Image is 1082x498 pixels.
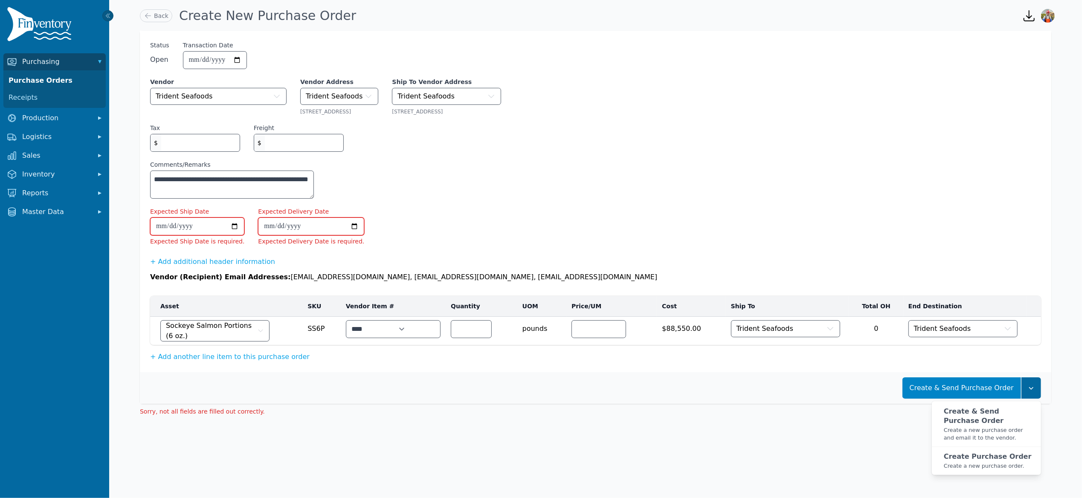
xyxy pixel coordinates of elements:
[903,296,1027,317] th: End Destination
[156,91,212,101] span: Trident Seafoods
[3,185,106,202] button: Reports
[258,207,329,216] label: Expected Delivery Date
[150,273,291,281] span: Vendor (Recipient) Email Addresses:
[517,296,566,317] th: UOM
[150,41,169,49] span: Status
[22,132,90,142] span: Logistics
[341,296,446,317] th: Vendor Item #
[183,41,233,49] label: Transaction Date
[150,160,314,169] label: Comments/Remarks
[902,377,1021,399] button: Create & Send Purchase Order
[3,166,106,183] button: Inventory
[731,320,840,337] button: Trident Seafoods
[306,91,363,101] span: Trident Seafoods
[179,8,356,23] h1: Create New Purchase Order
[446,296,517,317] th: Quantity
[726,296,850,317] th: Ship To
[3,53,106,70] button: Purchasing
[300,78,378,86] label: Vendor Address
[166,321,255,341] span: Sockeye Salmon Portions (6 oz.)
[392,88,501,105] button: Trident Seafoods
[22,188,90,198] span: Reports
[522,320,561,334] span: pounds
[737,324,793,334] span: Trident Seafoods
[150,296,302,317] th: Asset
[302,317,341,345] td: SS6P
[3,128,106,145] button: Logistics
[908,320,1018,337] button: Trident Seafoods
[151,134,161,151] span: $
[150,237,244,246] li: Expected Ship Date is required.
[1041,9,1055,23] img: Sera Wheeler
[944,452,1032,460] strong: Create Purchase Order
[392,108,501,115] div: [STREET_ADDRESS]
[254,124,274,132] label: Freight
[397,91,454,101] span: Trident Seafoods
[5,89,104,106] a: Receipts
[944,407,1004,425] strong: Create & Send Purchase Order
[160,320,270,342] button: Sockeye Salmon Portions (6 oz.)
[3,147,106,164] button: Sales
[392,78,501,86] label: Ship To Vendor Address
[849,317,903,345] td: 0
[7,7,75,45] img: Finventory
[5,72,104,89] a: Purchase Orders
[3,203,106,220] button: Master Data
[150,257,275,267] button: + Add additional header information
[150,207,209,216] label: Expected Ship Date
[3,110,106,127] button: Production
[302,296,341,317] th: SKU
[22,57,90,67] span: Purchasing
[150,88,287,105] button: Trident Seafoods
[300,108,378,115] div: [STREET_ADDRESS]
[140,407,1051,416] li: Sorry, not all fields are filled out correctly.
[914,324,971,334] span: Trident Seafoods
[150,55,169,65] span: Open
[566,296,657,317] th: Price/UM
[849,296,903,317] th: Total OH
[657,296,725,317] th: Cost
[300,88,378,105] button: Trident Seafoods
[22,169,90,180] span: Inventory
[254,134,265,151] span: $
[662,320,720,334] span: $88,550.00
[22,113,90,123] span: Production
[944,462,1032,470] small: Create a new purchase order.
[291,273,658,281] span: [EMAIL_ADDRESS][DOMAIN_NAME], [EMAIL_ADDRESS][DOMAIN_NAME], [EMAIL_ADDRESS][DOMAIN_NAME]
[150,352,310,362] button: + Add another line item to this purchase order
[140,9,172,22] a: Back
[944,426,1034,441] small: Create a new purchase order and email it to the vendor.
[258,237,364,246] li: Expected Delivery Date is required.
[22,151,90,161] span: Sales
[150,124,160,132] label: Tax
[150,78,287,86] label: Vendor
[22,207,90,217] span: Master Data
